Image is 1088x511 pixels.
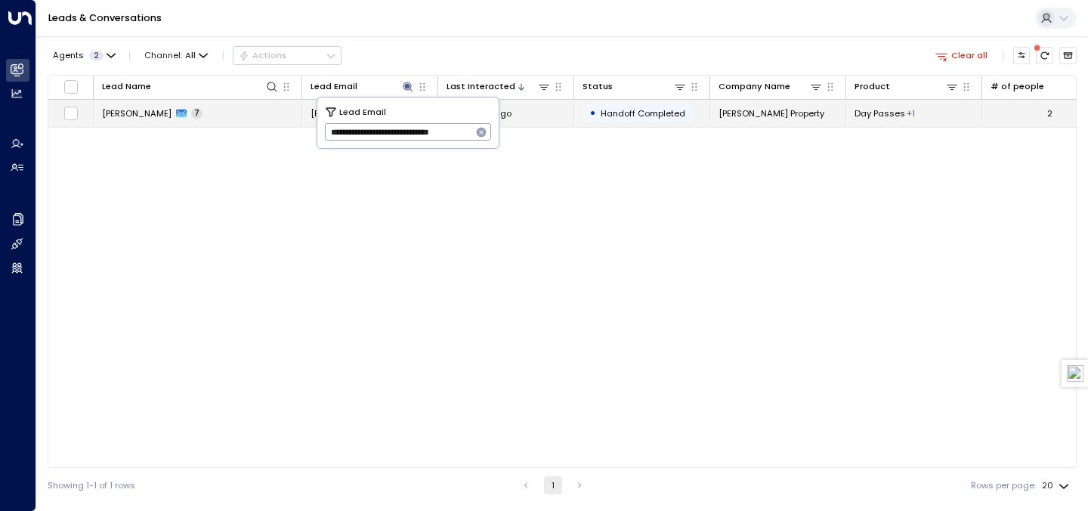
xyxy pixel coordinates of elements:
[1047,107,1052,119] div: 2
[719,79,790,94] div: Company Name
[589,103,596,123] div: •
[233,46,342,64] div: Button group with a nested menu
[544,476,562,494] button: page 1
[601,107,685,119] span: Handoff Completed
[930,47,993,63] button: Clear all
[63,79,79,94] span: Toggle select all
[719,79,823,94] div: Company Name
[102,79,151,94] div: Lead Name
[855,79,890,94] div: Product
[1059,47,1077,64] button: Archived Leads
[191,108,202,119] span: 7
[516,476,589,494] nav: pagination navigation
[1042,476,1072,495] div: 20
[140,47,213,63] span: Channel:
[48,47,119,63] button: Agents2
[48,479,135,492] div: Showing 1-1 of 1 rows
[48,11,162,24] a: Leads & Conversations
[583,79,687,94] div: Status
[102,79,279,94] div: Lead Name
[63,106,79,121] span: Toggle select row
[971,479,1036,492] label: Rows per page:
[311,79,415,94] div: Lead Email
[185,51,196,60] span: All
[447,79,515,94] div: Last Interacted
[239,50,286,60] div: Actions
[311,107,429,119] span: gary.salter@salterproperty.co.uk
[855,107,905,119] span: Day Passes
[53,51,84,60] span: Agents
[140,47,213,63] button: Channel:All
[311,79,357,94] div: Lead Email
[719,107,824,119] span: Salter Property
[907,107,915,119] div: Hot desking
[339,105,386,119] span: Lead Email
[583,79,613,94] div: Status
[102,107,172,119] span: Gary Salter
[855,79,959,94] div: Product
[89,51,104,60] span: 2
[991,79,1044,94] div: # of people
[233,46,342,64] button: Actions
[447,79,551,94] div: Last Interacted
[1036,47,1053,64] span: There are new threads available. Refresh the grid to view the latest updates.
[1013,47,1031,64] button: Customize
